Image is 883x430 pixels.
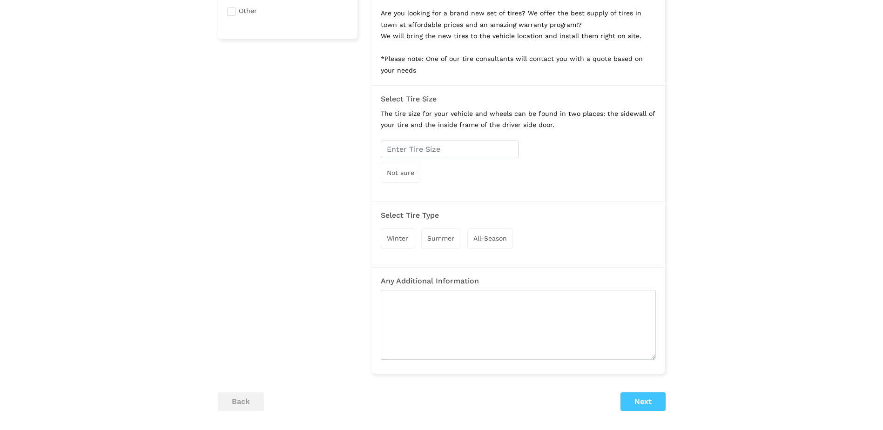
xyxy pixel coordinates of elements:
h3: Any Additional Information [381,277,656,285]
span: Summer [427,235,454,242]
p: The tire size for your vehicle and wheels can be found in two places: the sidewall of your tire a... [381,108,656,131]
button: Next [620,392,666,411]
h3: Select Tire Size [381,95,656,103]
button: back [218,392,264,411]
span: Not sure [387,169,414,176]
span: Winter [387,235,408,242]
h3: Select Tire Type [381,211,656,220]
span: All-Season [473,235,507,242]
input: Enter Tire Size [381,141,519,158]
